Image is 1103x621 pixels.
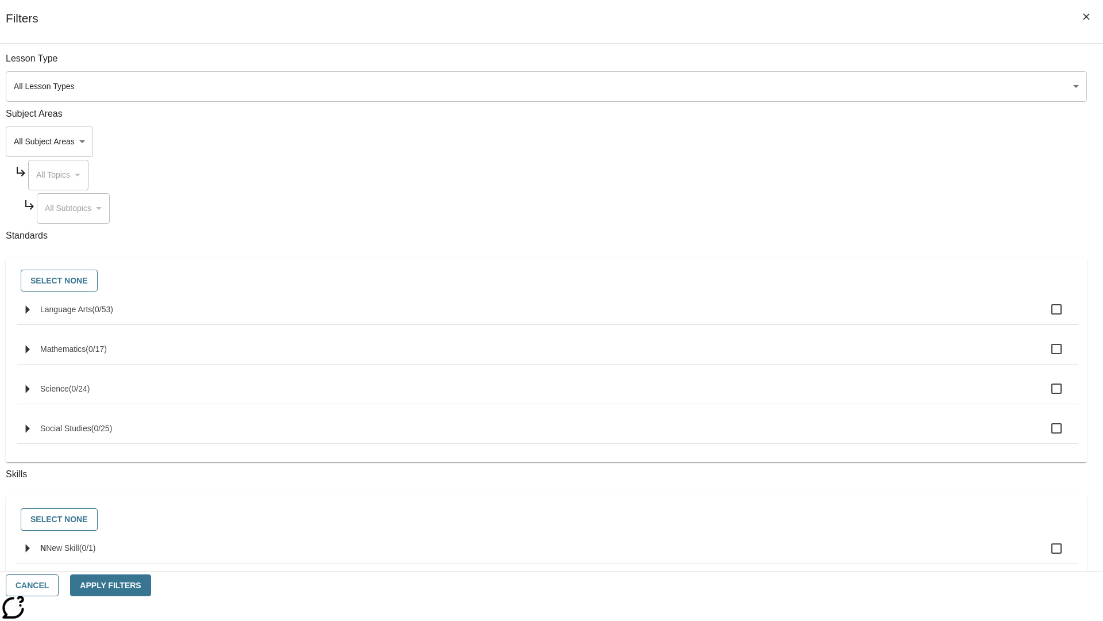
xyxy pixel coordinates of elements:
[17,294,1078,453] ul: Select standards
[40,305,92,314] span: Language Arts
[6,468,1087,481] p: Skills
[6,71,1087,102] div: Select a lesson type
[21,508,98,531] button: Select None
[92,305,113,314] span: 0 standards selected/53 standards in group
[21,270,98,292] button: Select None
[6,574,59,597] button: Cancel
[37,193,110,224] div: Select a Subject Area
[70,574,151,597] button: Apply Filters
[69,384,90,393] span: 0 standards selected/24 standards in group
[79,543,96,553] span: 0 skills selected/1 skills in group
[40,543,46,553] span: N
[6,229,1087,243] p: Standards
[15,267,1078,295] div: Select standards
[28,160,88,190] div: Select a Subject Area
[46,543,79,553] span: New Skill
[86,344,107,354] span: 0 standards selected/17 standards in group
[40,384,69,393] span: Science
[6,126,93,157] div: Select a Subject Area
[1074,5,1098,29] button: Close Filters side menu
[6,52,1087,66] p: Lesson Type
[6,108,1087,121] p: Subject Areas
[40,344,86,354] span: Mathematics
[6,11,38,43] h1: Filters
[40,424,91,433] span: Social Studies
[91,424,113,433] span: 0 standards selected/25 standards in group
[15,505,1078,534] div: Select skills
